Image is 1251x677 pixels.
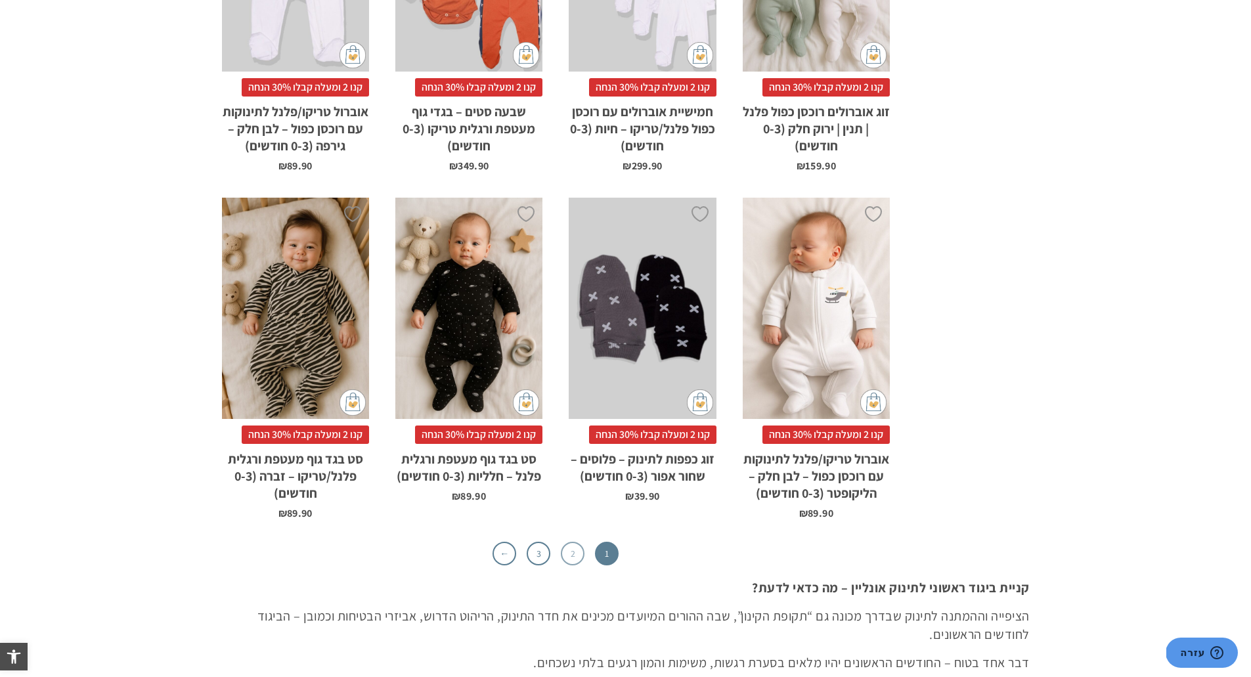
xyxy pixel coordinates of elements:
[743,97,890,154] h2: זוג אוברולים רוכסן כפול פלנל | תנין | ירוק חלק (0-3 חודשים)
[449,159,489,173] bdi: 349.90
[222,607,1030,644] p: הציפייה וההמתנה לתינוק שבדרך מכונה גם “תקופת הקינון”, שבה ההורים המיועדים מכינים את חדר התינוק, ה...
[222,653,1030,672] p: דבר אחד בטוח – החודשים הראשונים יהיו מלאים בסערת רגשות, משימות והמון רגעים בלתי נשכחים.
[493,542,516,565] a: ←
[222,198,369,519] a: סט בגד גוף מעטפת ורגלית פלנל/טריקו - זברה (0-3 חודשים) קנו 2 ומעלה קבלו 30% הנחהסט בגד גוף מעטפת ...
[340,42,366,68] img: cat-mini-atc.png
[513,42,539,68] img: cat-mini-atc.png
[340,389,366,416] img: cat-mini-atc.png
[452,489,460,503] span: ₪
[799,506,808,520] span: ₪
[589,78,716,97] span: קנו 2 ומעלה קבלו 30% הנחה
[860,42,887,68] img: cat-mini-atc.png
[278,159,287,173] span: ₪
[513,389,539,416] img: cat-mini-atc.png
[395,198,542,502] a: סט בגד גוף מעטפת ורגלית פלנל - חלליות (0-3 חודשים) קנו 2 ומעלה קבלו 30% הנחהסט בגד גוף מעטפת ורגל...
[222,542,890,565] nav: עימוד מוצר
[415,78,542,97] span: קנו 2 ומעלה קבלו 30% הנחה
[797,159,836,173] bdi: 159.90
[623,159,631,173] span: ₪
[743,198,890,519] a: אוברול טריקו/פלנל לתינוקות עם רוכסן כפול - לבן חלק - הליקופטר (0-3 חודשים) קנו 2 ומעלה קבלו 30% ה...
[625,489,659,503] bdi: 39.90
[687,389,713,416] img: cat-mini-atc.png
[762,426,890,444] span: קנו 2 ומעלה קבלו 30% הנחה
[452,489,486,503] bdi: 89.90
[242,426,369,444] span: קנו 2 ומעלה קבלו 30% הנחה
[752,579,1030,596] strong: קניית ביגוד ראשוני לתינוק אונליין – מה כדאי לדעת?
[625,489,634,503] span: ₪
[860,389,887,416] img: cat-mini-atc.png
[242,78,369,97] span: קנו 2 ומעלה קבלו 30% הנחה
[799,506,833,520] bdi: 89.90
[527,542,550,565] a: 3
[395,444,542,485] h2: סט בגד גוף מעטפת ורגלית פלנל – חלליות (0-3 חודשים)
[1166,638,1238,670] iframe: פותח יישומון שאפשר לשוחח בו בצ'אט עם אחד הנציגים שלנו
[449,159,458,173] span: ₪
[569,198,716,502] a: זוג כפפות לתינוק - פלוסים - שחור אפור (0-3 חודשים) קנו 2 ומעלה קבלו 30% הנחהזוג כפפות לתינוק – פל...
[762,78,890,97] span: קנו 2 ומעלה קבלו 30% הנחה
[569,97,716,154] h2: חמישיית אוברולים עם רוכסן כפול פלנל/טריקו – חיות (0-3 חודשים)
[589,426,716,444] span: קנו 2 ומעלה קבלו 30% הנחה
[278,506,287,520] span: ₪
[395,97,542,154] h2: שבעה סטים – בגדי גוף מעטפת ורגלית טריקו (0-3 חודשים)
[415,426,542,444] span: קנו 2 ומעלה קבלו 30% הנחה
[278,506,313,520] bdi: 89.90
[222,97,369,154] h2: אוברול טריקו/פלנל לתינוקות עם רוכסן כפול – לבן חלק – גירפה (0-3 חודשים)
[797,159,805,173] span: ₪
[278,159,313,173] bdi: 89.90
[595,542,619,565] span: 1
[743,444,890,502] h2: אוברול טריקו/פלנל לתינוקות עם רוכסן כפול – לבן חלק – הליקופטר (0-3 חודשים)
[623,159,662,173] bdi: 299.90
[561,542,584,565] a: 2
[222,444,369,502] h2: סט בגד גוף מעטפת ורגלית פלנל/טריקו – זברה (0-3 חודשים)
[569,444,716,485] h2: זוג כפפות לתינוק – פלוסים – שחור אפור (0-3 חודשים)
[687,42,713,68] img: cat-mini-atc.png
